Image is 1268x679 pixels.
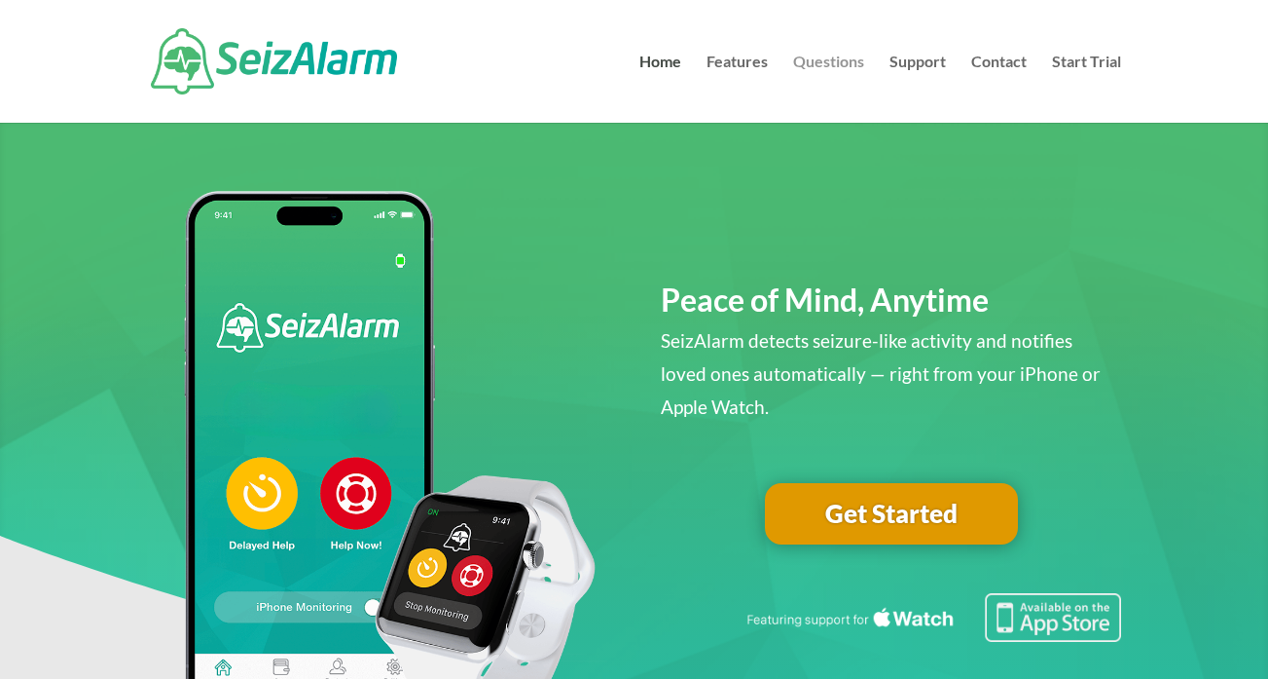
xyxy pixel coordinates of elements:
[889,55,946,123] a: Support
[661,329,1101,418] span: SeizAlarm detects seizure-like activity and notifies loved ones automatically — right from your i...
[971,55,1027,123] a: Contact
[743,623,1121,646] a: Featuring seizure detection support for the Apple Watch
[639,55,681,123] a: Home
[661,281,989,319] span: Peace of Mind, Anytime
[793,55,864,123] a: Questions
[151,28,397,94] img: SeizAlarm
[1052,55,1121,123] a: Start Trial
[765,483,1018,546] a: Get Started
[706,55,768,123] a: Features
[743,593,1121,642] img: Seizure detection available in the Apple App Store.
